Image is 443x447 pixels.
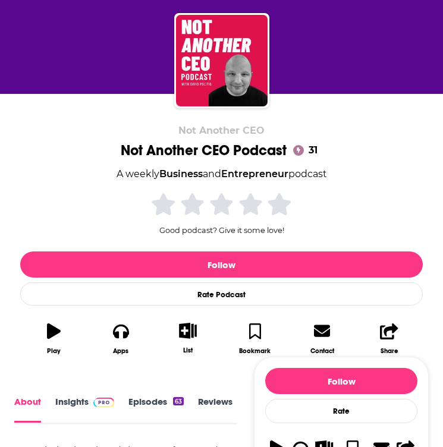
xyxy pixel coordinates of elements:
div: List [183,347,193,354]
button: Share [356,315,423,362]
div: Share [381,347,398,355]
a: Episodes63 [128,396,184,423]
span: Not Another CEO [178,125,265,136]
button: Play [20,315,87,362]
div: Contact [310,347,334,355]
div: 63 [173,397,184,405]
img: Podchaser Pro [93,398,114,407]
div: Rate [265,399,417,423]
button: Follow [265,368,417,394]
div: Bookmark [239,347,271,355]
button: Bookmark [221,315,288,362]
div: Play [47,347,61,355]
a: InsightsPodchaser Pro [55,396,114,423]
button: Follow [20,251,423,278]
span: 31 [297,143,322,158]
div: A weekly podcast [117,166,327,182]
img: Not Another CEO Podcast [176,15,268,106]
a: Contact [288,315,356,362]
button: List [155,315,222,361]
div: Apps [113,347,128,355]
button: Apps [87,315,155,362]
a: Business [159,168,203,180]
div: Rate Podcast [20,282,423,306]
a: About [14,396,41,423]
a: Reviews [198,396,233,423]
span: Good podcast? Give it some love! [159,226,284,235]
a: Entrepreneur [221,168,288,180]
div: Good podcast? Give it some love! [133,191,311,235]
a: 31 [291,143,322,158]
span: and [203,168,221,180]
